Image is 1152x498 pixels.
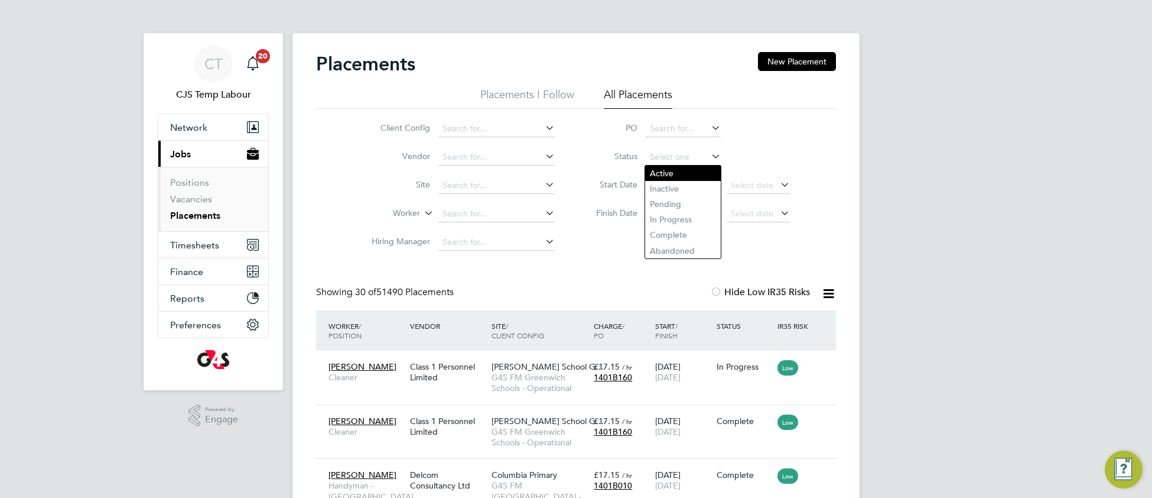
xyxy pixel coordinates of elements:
a: Go to home page [158,350,269,369]
div: Start [652,315,714,346]
span: 20 [256,49,270,63]
span: 51490 Placements [355,286,454,298]
a: 20 [241,45,265,83]
button: Jobs [158,141,268,167]
div: [DATE] [652,410,714,443]
label: Vendor [362,151,430,161]
div: Site [489,315,591,346]
span: 1401B010 [594,480,632,491]
li: Inactive [645,181,721,196]
li: Active [645,166,721,181]
span: [PERSON_NAME] School G… [492,416,604,426]
a: [PERSON_NAME]CleanerClass 1 Personnel Limited[PERSON_NAME] School G…G4S FM Greenwich Schools - Op... [326,409,836,419]
span: [DATE] [655,372,681,383]
span: 1401B160 [594,426,632,437]
input: Search for... [438,206,555,222]
span: Engage [205,415,238,425]
a: Positions [170,177,209,188]
span: £17.15 [594,361,620,372]
span: 30 of [355,286,376,298]
span: / Position [328,321,362,340]
li: Abandoned [645,243,721,258]
a: CTCJS Temp Labour [158,45,269,102]
label: Status [584,151,637,161]
a: [PERSON_NAME]Handyman - [GEOGRAPHIC_DATA]Delcom Consultancy LtdColumbia PrimaryG4S FM [GEOGRAPHIC... [326,463,836,473]
span: G4S FM Greenwich Schools - Operational [492,372,588,393]
button: Finance [158,258,268,284]
div: [DATE] [652,355,714,389]
a: [PERSON_NAME]CleanerClass 1 Personnel Limited[PERSON_NAME] School G…G4S FM Greenwich Schools - Op... [326,355,836,365]
div: Class 1 Personnel Limited [407,410,489,443]
button: Reports [158,285,268,311]
span: CT [204,56,223,72]
span: Select date [731,208,773,219]
span: / Finish [655,321,678,340]
button: Preferences [158,312,268,338]
input: Search for... [438,121,555,137]
li: All Placements [604,88,672,109]
span: [PERSON_NAME] [328,470,396,480]
span: Low [777,415,798,430]
input: Search for... [438,149,555,166]
label: PO [584,122,637,133]
span: Powered by [205,405,238,415]
span: [PERSON_NAME] [328,361,396,372]
span: 1401B160 [594,372,632,383]
input: Search for... [438,177,555,194]
li: In Progress [645,212,721,227]
div: Vendor [407,315,489,337]
span: Finance [170,266,203,277]
label: Hide Low IR35 Risks [710,286,810,298]
span: Cleaner [328,426,404,437]
div: [DATE] [652,464,714,497]
span: G4S FM Greenwich Schools - Operational [492,426,588,448]
li: Complete [645,227,721,242]
div: Delcom Consultancy Ltd [407,464,489,497]
span: Jobs [170,148,191,160]
span: Cleaner [328,372,404,383]
span: Low [777,360,798,376]
button: New Placement [758,52,836,71]
a: Vacancies [170,193,212,205]
a: Powered byEngage [188,405,239,427]
h2: Placements [316,52,415,76]
span: Select date [731,180,773,190]
span: [DATE] [655,480,681,491]
label: Client Config [362,122,430,133]
div: In Progress [717,361,772,372]
li: Placements I Follow [480,88,574,109]
button: Engage Resource Center [1105,451,1143,489]
span: CJS Temp Labour [158,88,269,102]
img: g4s-logo-retina.png [197,350,229,369]
span: Low [777,468,798,484]
a: Placements [170,210,220,221]
span: Network [170,122,207,133]
label: Finish Date [584,208,637,218]
span: / hr [622,363,632,371]
span: Preferences [170,319,221,331]
span: £17.15 [594,470,620,480]
button: Timesheets [158,232,268,258]
div: Complete [717,470,772,480]
span: / hr [622,417,632,426]
label: Worker [352,208,420,219]
div: Charge [591,315,652,346]
div: IR35 Risk [774,315,815,337]
label: Hiring Manager [362,236,430,247]
li: Pending [645,196,721,212]
span: Timesheets [170,240,219,251]
span: / hr [622,471,632,480]
button: Network [158,114,268,140]
label: Site [362,179,430,190]
div: Status [714,315,775,337]
span: [PERSON_NAME] [328,416,396,426]
input: Select one [646,149,721,166]
span: Reports [170,293,204,304]
span: £17.15 [594,416,620,426]
input: Search for... [438,234,555,251]
div: Worker [326,315,407,346]
div: Jobs [158,167,268,231]
span: [PERSON_NAME] School G… [492,361,604,372]
span: / PO [594,321,624,340]
span: / Client Config [492,321,544,340]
